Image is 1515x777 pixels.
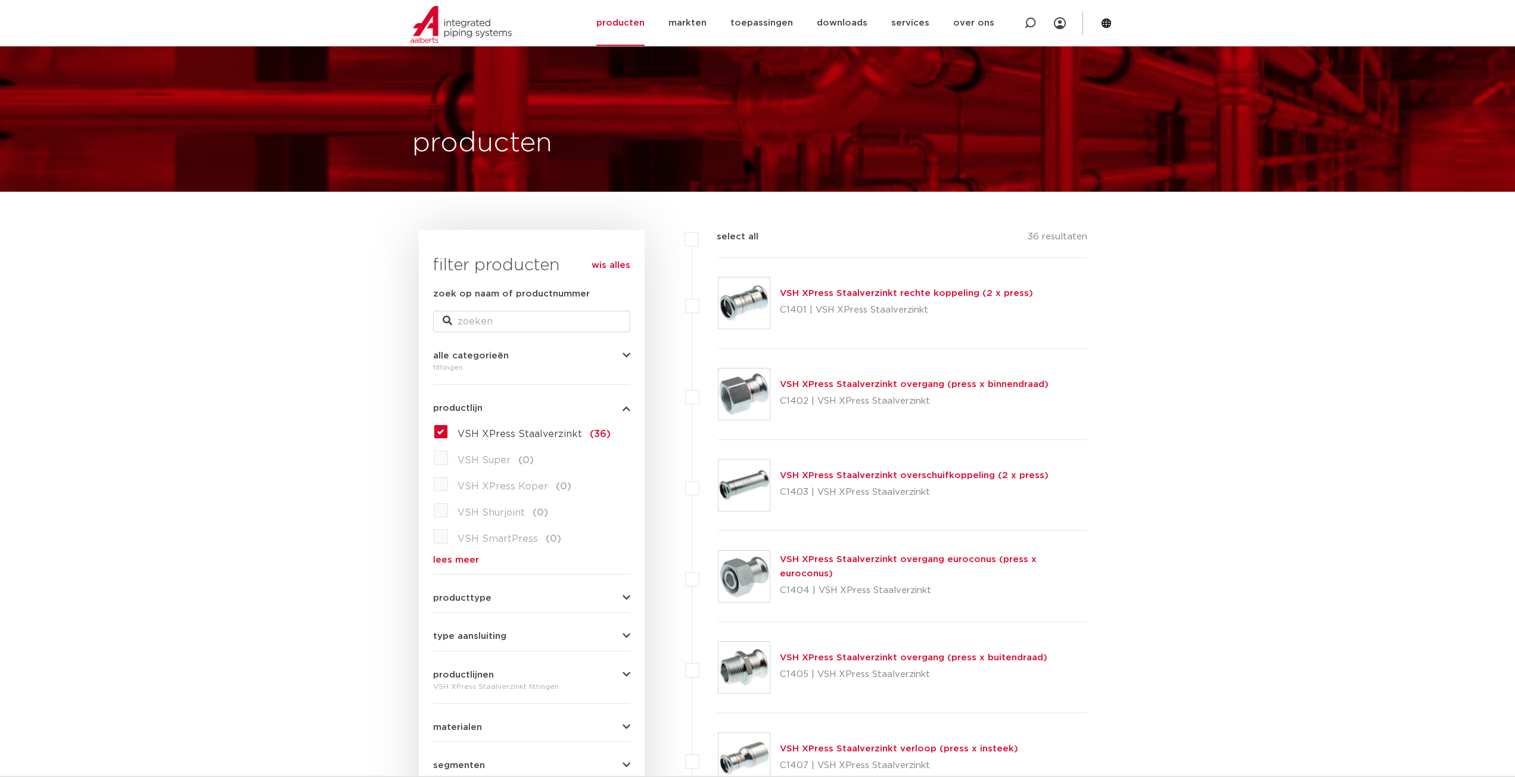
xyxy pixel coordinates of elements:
img: Thumbnail for VSH XPress Staalverzinkt overgang (press x binnendraad) [718,369,770,420]
p: C1407 | VSH XPress Staalverzinkt [780,756,1018,775]
a: VSH XPress Staalverzinkt overgang (press x binnendraad) [780,380,1049,389]
a: VSH XPress Staalverzinkt overgang euroconus (press x euroconus) [780,555,1037,578]
span: VSH SmartPress [458,534,538,544]
a: VSH XPress Staalverzinkt verloop (press x insteek) [780,744,1018,753]
p: C1401 | VSH XPress Staalverzinkt [780,301,1033,320]
img: Thumbnail for VSH XPress Staalverzinkt overschuifkoppeling (2 x press) [718,460,770,511]
span: (0) [556,482,571,491]
button: segmenten [433,761,630,770]
span: type aansluiting [433,632,506,641]
img: Thumbnail for VSH XPress Staalverzinkt overgang euroconus (press x euroconus) [718,551,770,602]
span: (0) [533,508,548,517]
img: Thumbnail for VSH XPress Staalverzinkt rechte koppeling (2 x press) [718,277,770,329]
span: VSH Shurjoint [458,508,525,517]
label: select all [699,230,758,244]
span: productlijnen [433,670,494,679]
button: productlijnen [433,670,630,679]
span: alle categorieën [433,351,509,360]
span: segmenten [433,761,485,770]
span: materialen [433,723,482,732]
a: VSH XPress Staalverzinkt overschuifkoppeling (2 x press) [780,471,1049,480]
p: C1405 | VSH XPress Staalverzinkt [780,665,1047,684]
span: VSH XPress Staalverzinkt [458,429,582,439]
a: wis alles [592,258,630,273]
div: fittingen [433,360,630,375]
span: producttype [433,594,491,603]
h3: filter producten [433,254,630,277]
a: VSH XPress Staalverzinkt overgang (press x buitendraad) [780,653,1047,662]
p: C1404 | VSH XPress Staalverzinkt [780,581,1088,600]
a: lees meer [433,556,630,564]
span: (36) [590,429,611,439]
p: 36 resultaten [1028,230,1087,248]
span: VSH Super [458,455,511,465]
button: productlijn [433,404,630,413]
img: Thumbnail for VSH XPress Staalverzinkt overgang (press x buitendraad) [718,642,770,693]
button: materialen [433,723,630,732]
p: C1402 | VSH XPress Staalverzinkt [780,392,1049,411]
span: (0) [546,534,561,544]
span: VSH XPress Koper [458,482,548,491]
div: VSH XPress Staalverzinkt fittingen [433,679,630,694]
span: (0) [518,455,534,465]
input: zoeken [433,311,630,332]
button: alle categorieën [433,351,630,360]
span: productlijn [433,404,483,413]
p: C1403 | VSH XPress Staalverzinkt [780,483,1049,502]
button: type aansluiting [433,632,630,641]
button: producttype [433,594,630,603]
a: VSH XPress Staalverzinkt rechte koppeling (2 x press) [780,289,1033,298]
label: zoek op naam of productnummer [433,287,590,301]
h1: producten [412,124,552,163]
